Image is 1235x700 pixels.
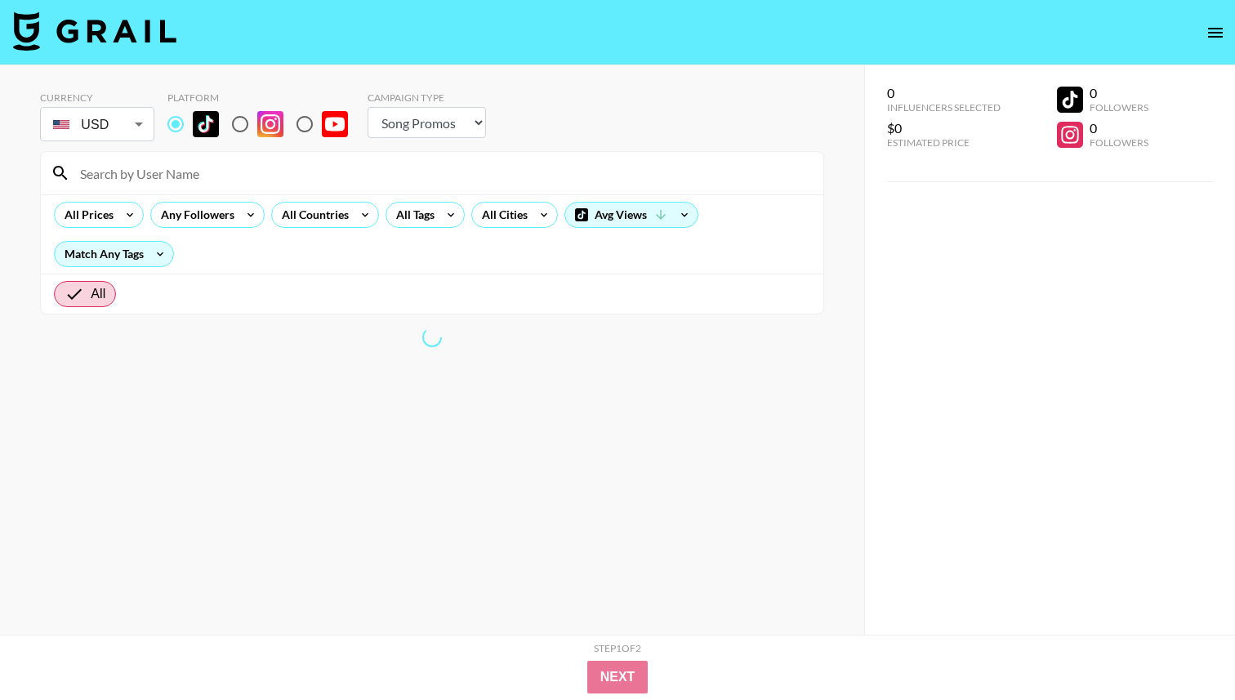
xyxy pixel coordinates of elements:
div: Any Followers [151,203,238,227]
div: Followers [1090,101,1148,114]
div: 0 [1090,85,1148,101]
button: Next [587,661,649,693]
div: Avg Views [565,203,698,227]
div: Influencers Selected [887,101,1001,114]
div: All Cities [472,203,531,227]
img: Instagram [257,111,283,137]
span: All [91,284,105,304]
img: TikTok [193,111,219,137]
span: Refreshing lists, bookers, clients, countries, tags, cities, talent, talent... [418,323,446,351]
div: All Countries [272,203,352,227]
div: Estimated Price [887,136,1001,149]
input: Search by User Name [70,160,814,186]
div: Platform [167,91,361,104]
button: open drawer [1199,16,1232,49]
div: Currency [40,91,154,104]
div: Match Any Tags [55,242,173,266]
div: All Tags [386,203,438,227]
div: 0 [1090,120,1148,136]
div: Campaign Type [368,91,486,104]
img: Grail Talent [13,11,176,51]
div: Step 1 of 2 [594,642,641,654]
div: All Prices [55,203,117,227]
div: $0 [887,120,1001,136]
div: USD [43,110,151,139]
div: Followers [1090,136,1148,149]
div: 0 [887,85,1001,101]
img: YouTube [322,111,348,137]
